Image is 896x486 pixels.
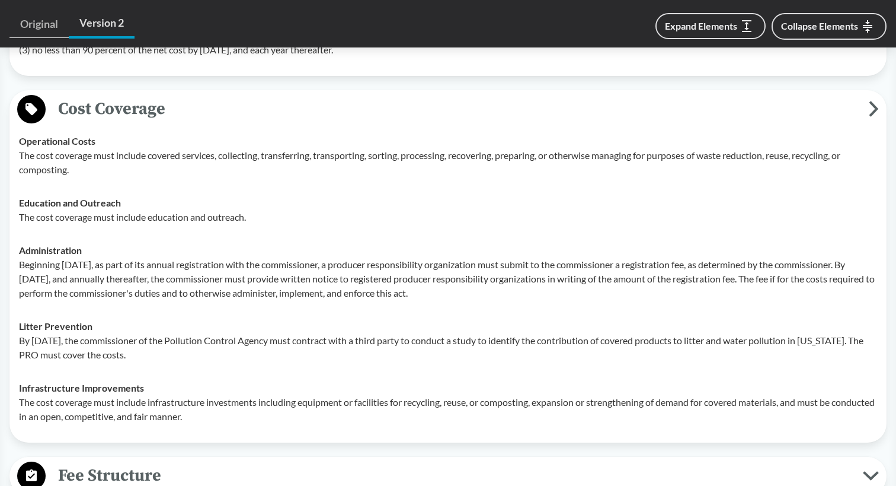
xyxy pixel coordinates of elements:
[19,197,121,208] strong: Education and Outreach
[69,9,135,39] a: Version 2
[19,148,877,177] p: The cost coverage must include covered services, collecting, transferring, transporting, sorting,...
[19,382,144,393] strong: Infrastructure Improvements
[46,96,869,122] span: Cost Coverage
[772,13,887,40] button: Collapse Elements
[19,210,877,224] p: The cost coverage must include education and outreach.
[19,258,877,300] p: Beginning [DATE], as part of its annual registration with the commissioner, a producer responsibi...
[19,244,82,256] strong: Administration
[19,395,877,424] p: The cost coverage must include infrastructure investments including equipment or facilities for r...
[14,94,882,125] button: Cost Coverage
[19,135,95,147] strong: Operational Costs
[655,13,766,39] button: Expand Elements
[19,333,877,362] p: By [DATE], the commissioner of the Pollution Control Agency must contract with a third party to c...
[19,320,92,332] strong: Litter Prevention
[9,11,69,38] a: Original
